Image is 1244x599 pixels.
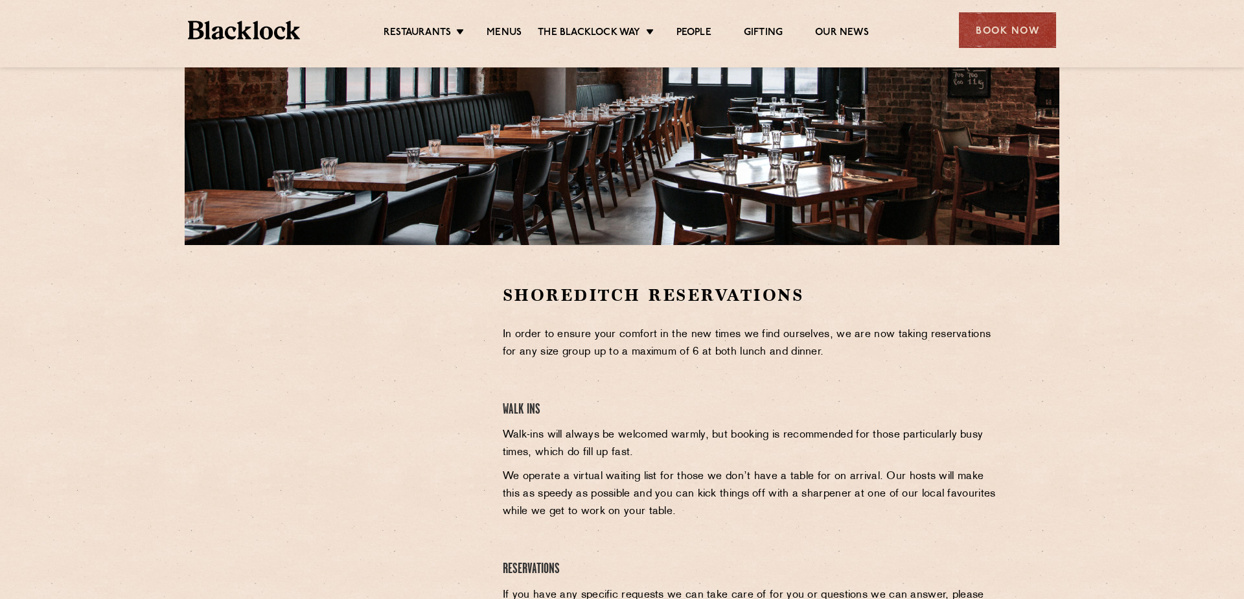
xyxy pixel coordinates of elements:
div: Book Now [959,12,1056,48]
a: People [676,27,711,41]
p: In order to ensure your comfort in the new times we find ourselves, we are now taking reservation... [503,326,1000,361]
a: The Blacklock Way [538,27,640,41]
h4: Reservations [503,561,1000,578]
img: BL_Textured_Logo-footer-cropped.svg [188,21,300,40]
a: Menus [487,27,522,41]
h2: Shoreditch Reservations [503,284,1000,307]
a: Gifting [744,27,783,41]
p: Walk-ins will always be welcomed warmly, but booking is recommended for those particularly busy t... [503,427,1000,462]
p: We operate a virtual waiting list for those we don’t have a table for on arrival. Our hosts will ... [503,468,1000,521]
a: Our News [815,27,869,41]
h4: Walk Ins [503,401,1000,419]
iframe: OpenTable make booking widget [292,284,437,479]
a: Restaurants [384,27,451,41]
